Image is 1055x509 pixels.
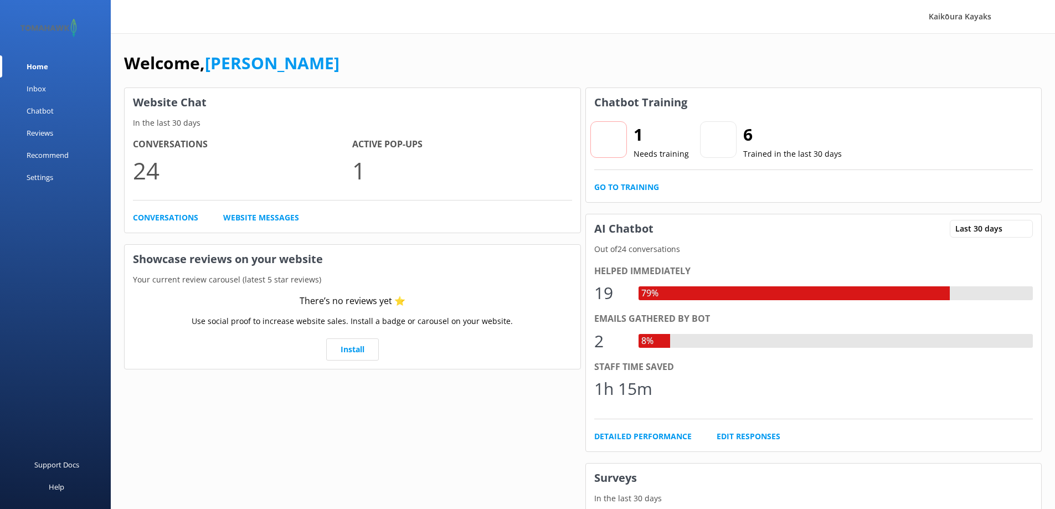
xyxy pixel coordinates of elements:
[300,294,405,309] div: There’s no reviews yet ⭐
[586,214,662,243] h3: AI Chatbot
[639,334,656,348] div: 8%
[223,212,299,224] a: Website Messages
[717,430,780,443] a: Edit Responses
[27,166,53,188] div: Settings
[586,492,1042,505] p: In the last 30 days
[125,88,580,117] h3: Website Chat
[594,280,627,306] div: 19
[594,430,692,443] a: Detailed Performance
[27,78,46,100] div: Inbox
[27,55,48,78] div: Home
[594,181,659,193] a: Go to Training
[634,148,689,160] p: Needs training
[17,19,80,37] img: 2-1647550015.png
[743,121,842,148] h2: 6
[594,312,1033,326] div: Emails gathered by bot
[586,464,1042,492] h3: Surveys
[955,223,1009,235] span: Last 30 days
[634,121,689,148] h2: 1
[133,137,352,152] h4: Conversations
[124,50,339,76] h1: Welcome,
[586,243,1042,255] p: Out of 24 conversations
[133,212,198,224] a: Conversations
[125,245,580,274] h3: Showcase reviews on your website
[125,274,580,286] p: Your current review carousel (latest 5 star reviews)
[34,454,79,476] div: Support Docs
[352,137,572,152] h4: Active Pop-ups
[743,148,842,160] p: Trained in the last 30 days
[594,376,652,402] div: 1h 15m
[192,315,513,327] p: Use social proof to increase website sales. Install a badge or carousel on your website.
[352,152,572,189] p: 1
[594,328,627,354] div: 2
[205,52,339,74] a: [PERSON_NAME]
[125,117,580,129] p: In the last 30 days
[326,338,379,361] a: Install
[594,264,1033,279] div: Helped immediately
[133,152,352,189] p: 24
[27,122,53,144] div: Reviews
[586,88,696,117] h3: Chatbot Training
[639,286,661,301] div: 79%
[49,476,64,498] div: Help
[27,100,54,122] div: Chatbot
[594,360,1033,374] div: Staff time saved
[27,144,69,166] div: Recommend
